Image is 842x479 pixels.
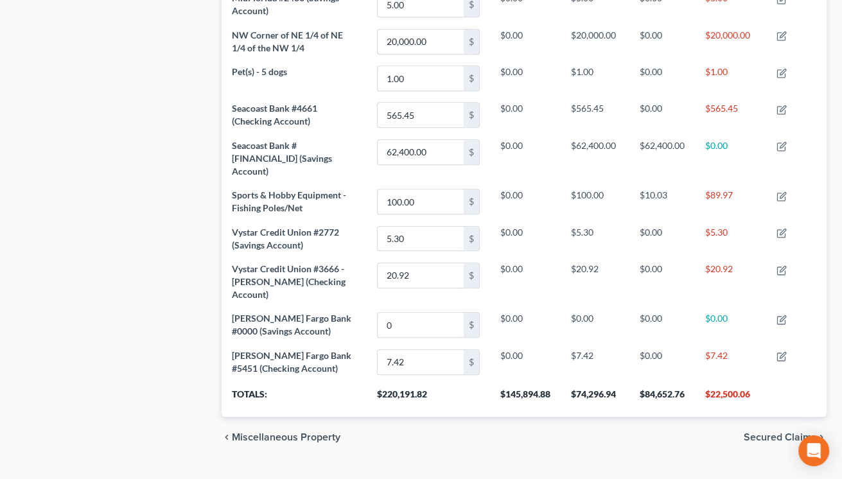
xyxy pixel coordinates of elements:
[464,66,479,91] div: $
[629,97,695,134] td: $0.00
[464,313,479,337] div: $
[490,381,561,417] th: $145,894.88
[232,227,339,250] span: Vystar Credit Union #2772 (Savings Account)
[464,103,479,127] div: $
[695,184,766,220] td: $89.97
[378,189,464,214] input: 0.00
[232,103,317,126] span: Seacoast Bank #4661 (Checking Account)
[378,227,464,251] input: 0.00
[378,140,464,164] input: 0.00
[695,220,766,257] td: $5.30
[629,307,695,344] td: $0.00
[798,435,829,466] div: Open Intercom Messenger
[695,97,766,134] td: $565.45
[222,432,340,442] button: chevron_left Miscellaneous Property
[561,220,629,257] td: $5.30
[232,140,332,177] span: Seacoast Bank #[FINANCIAL_ID] (Savings Account)
[378,103,464,127] input: 0.00
[561,184,629,220] td: $100.00
[490,97,561,134] td: $0.00
[378,263,464,288] input: 0.00
[629,257,695,306] td: $0.00
[561,307,629,344] td: $0.00
[232,350,351,374] span: [PERSON_NAME] Fargo Bank #5451 (Checking Account)
[464,140,479,164] div: $
[490,134,561,183] td: $0.00
[695,381,766,417] th: $22,500.06
[629,184,695,220] td: $10.03
[629,381,695,417] th: $84,652.76
[695,307,766,344] td: $0.00
[378,66,464,91] input: 0.00
[490,184,561,220] td: $0.00
[490,220,561,257] td: $0.00
[232,432,340,442] span: Miscellaneous Property
[744,432,827,442] button: Secured Claims chevron_right
[695,60,766,97] td: $1.00
[561,257,629,306] td: $20.92
[367,381,490,417] th: $220,191.82
[816,432,827,442] i: chevron_right
[378,350,464,374] input: 0.00
[695,344,766,380] td: $7.42
[232,313,351,336] span: [PERSON_NAME] Fargo Bank #0000 (Savings Account)
[222,381,367,417] th: Totals:
[561,97,629,134] td: $565.45
[464,263,479,288] div: $
[744,432,816,442] span: Secured Claims
[561,134,629,183] td: $62,400.00
[490,60,561,97] td: $0.00
[490,257,561,306] td: $0.00
[490,307,561,344] td: $0.00
[695,23,766,60] td: $20,000.00
[232,66,287,77] span: Pet(s) - 5 dogs
[695,257,766,306] td: $20.92
[629,220,695,257] td: $0.00
[464,350,479,374] div: $
[629,23,695,60] td: $0.00
[232,189,346,213] span: Sports & Hobby Equipment - Fishing Poles/Net
[232,263,346,300] span: Vystar Credit Union #3666 - [PERSON_NAME] (Checking Account)
[561,60,629,97] td: $1.00
[561,344,629,380] td: $7.42
[232,30,343,53] span: NW Corner of NE 1/4 of NE 1/4 of the NW 1/4
[629,60,695,97] td: $0.00
[561,381,629,417] th: $74,296.94
[464,30,479,54] div: $
[629,134,695,183] td: $62,400.00
[378,30,464,54] input: 0.00
[464,189,479,214] div: $
[629,344,695,380] td: $0.00
[561,23,629,60] td: $20,000.00
[464,227,479,251] div: $
[490,23,561,60] td: $0.00
[490,344,561,380] td: $0.00
[695,134,766,183] td: $0.00
[378,313,464,337] input: 0.00
[222,432,232,442] i: chevron_left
